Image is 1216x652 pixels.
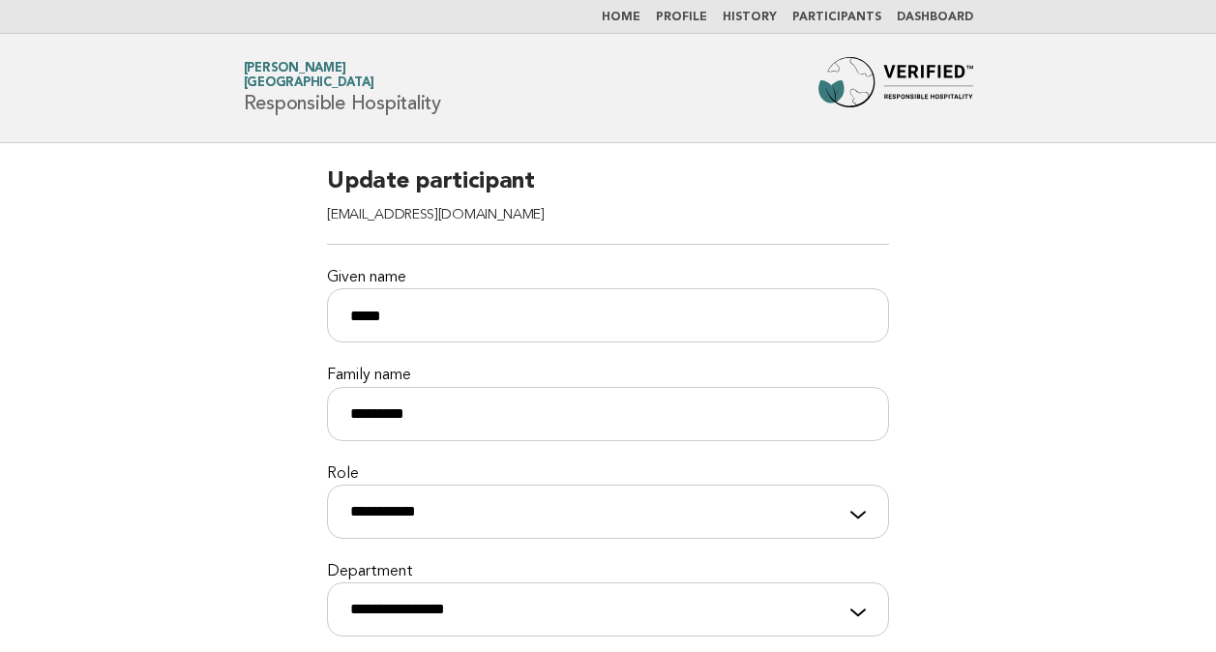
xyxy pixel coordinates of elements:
a: Participants [792,12,881,23]
label: Role [327,464,889,485]
label: Given name [327,268,889,288]
label: Department [327,562,889,582]
a: Profile [656,12,707,23]
h2: Update participant [327,166,889,245]
span: [EMAIL_ADDRESS][DOMAIN_NAME] [327,208,545,222]
img: Forbes Travel Guide [818,57,973,119]
a: Home [602,12,640,23]
h1: Responsible Hospitality [244,63,441,113]
span: [GEOGRAPHIC_DATA] [244,77,374,90]
a: History [723,12,777,23]
a: [PERSON_NAME][GEOGRAPHIC_DATA] [244,62,374,89]
a: Dashboard [897,12,973,23]
label: Family name [327,366,889,386]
